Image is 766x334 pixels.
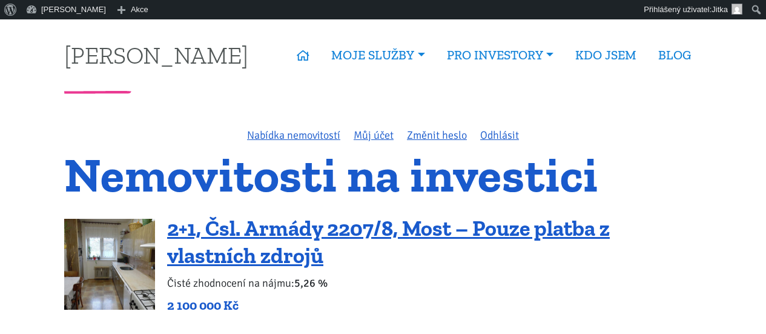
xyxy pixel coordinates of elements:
[354,129,394,142] a: Můj účet
[167,215,610,269] a: 2+1, Čsl. Armády 2207/8, Most – Pouze platba z vlastních zdrojů
[320,41,435,69] a: MOJE SLUŽBY
[647,41,702,69] a: BLOG
[436,41,564,69] a: PRO INVESTORY
[64,155,702,195] h1: Nemovitosti na investici
[407,129,467,142] a: Změnit heslo
[712,5,728,14] span: Jitka
[167,275,702,292] p: Čisté zhodnocení na nájmu:
[294,276,328,290] b: 5,26 %
[480,129,519,142] a: Odhlásit
[564,41,647,69] a: KDO JSEM
[167,297,702,314] p: 2 100 000 Kč
[64,43,248,67] a: [PERSON_NAME]
[247,129,340,142] a: Nabídka nemovitostí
